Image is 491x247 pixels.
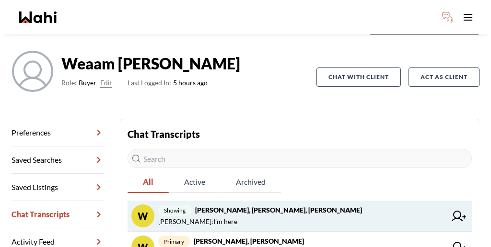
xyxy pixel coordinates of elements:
[128,149,472,168] input: Search
[12,174,105,201] a: Saved Listings
[19,11,57,23] a: Wahi homepage
[158,236,190,247] span: primary
[128,172,169,193] button: All
[128,201,472,232] a: Wshowing[PERSON_NAME], [PERSON_NAME], [PERSON_NAME][PERSON_NAME]:I’m here
[79,77,96,89] span: Buyer
[12,201,105,228] a: Chat Transcripts
[169,172,221,192] span: Active
[61,77,77,89] span: Role:
[316,67,401,87] button: Chat with client
[131,204,154,227] div: W
[128,79,171,87] span: Last Logged In:
[409,67,479,87] button: Act as Client
[128,128,200,140] strong: Chat Transcripts
[221,172,281,192] span: Archived
[128,77,208,89] span: 5 hours ago
[169,172,221,193] button: Active
[195,206,362,214] strong: [PERSON_NAME], [PERSON_NAME], [PERSON_NAME]
[158,205,191,216] span: showing
[221,172,281,193] button: Archived
[194,237,304,245] strong: [PERSON_NAME], [PERSON_NAME]
[61,54,240,73] strong: Weaam [PERSON_NAME]
[12,146,105,174] a: Saved Searches
[158,216,237,227] span: [PERSON_NAME] : I’m here
[128,172,169,192] span: All
[458,8,478,27] button: Toggle open navigation menu
[100,77,112,89] button: Edit
[12,119,105,146] a: Preferences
